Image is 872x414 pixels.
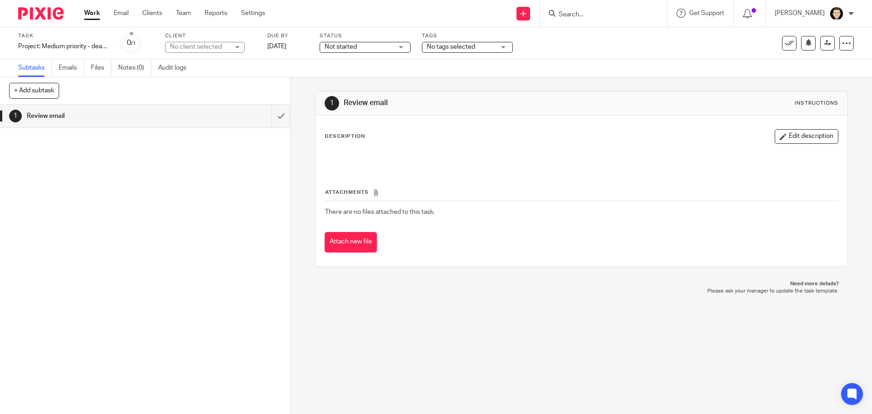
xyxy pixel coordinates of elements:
[427,44,475,50] span: No tags selected
[558,11,640,19] input: Search
[829,6,844,21] img: DavidBlack.format_png.resize_200x.png
[91,59,111,77] a: Files
[9,110,22,122] div: 1
[27,109,184,123] h1: Review email
[18,42,109,51] div: Project: Medium priority - deadline [DATE]
[267,43,286,50] span: [DATE]
[795,100,838,107] div: Instructions
[324,288,839,295] p: Please ask your manager to update the task template.
[18,7,64,20] img: Pixie
[142,9,162,18] a: Clients
[422,32,513,40] label: Tags
[689,10,724,16] span: Get Support
[344,98,601,108] h1: Review email
[325,44,357,50] span: Not started
[320,32,411,40] label: Status
[18,32,109,40] label: Task
[18,59,52,77] a: Subtasks
[118,59,151,77] a: Notes (0)
[176,9,191,18] a: Team
[9,83,59,98] button: + Add subtask
[59,59,84,77] a: Emails
[18,42,109,51] div: Project: Medium priority - deadline 31st October
[325,133,365,140] p: Description
[324,280,839,288] p: Need more details?
[775,129,838,144] button: Edit description
[267,32,308,40] label: Due by
[205,9,227,18] a: Reports
[325,190,369,195] span: Attachments
[114,9,129,18] a: Email
[127,38,136,48] div: 0
[131,41,136,46] small: /1
[775,9,825,18] p: [PERSON_NAME]
[170,42,229,51] div: No client selected
[241,9,265,18] a: Settings
[325,232,377,252] button: Attach new file
[325,96,339,111] div: 1
[325,209,435,215] span: There are no files attached to this task.
[165,32,256,40] label: Client
[158,59,193,77] a: Audit logs
[84,9,100,18] a: Work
